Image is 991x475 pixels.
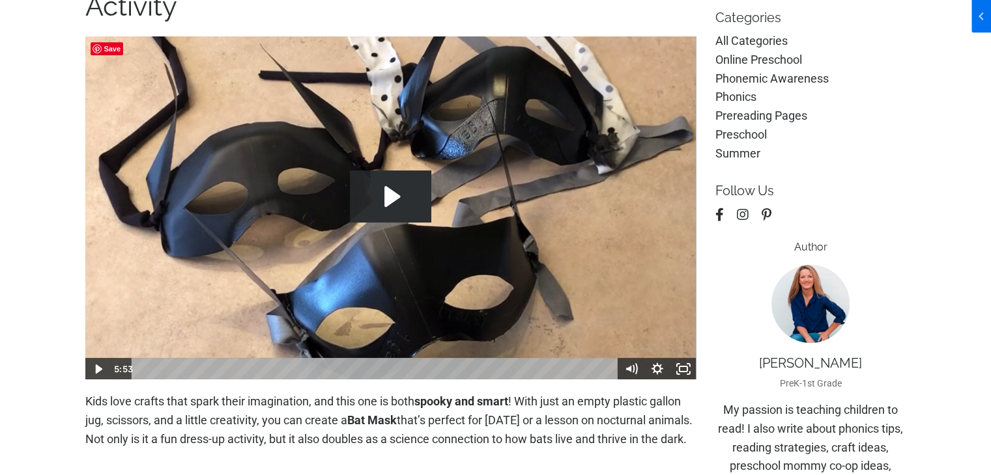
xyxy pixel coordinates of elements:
[715,144,906,163] a: summer
[715,126,906,144] a: preschool
[618,358,644,380] button: Mute
[91,42,123,55] span: Save
[670,358,697,380] button: Fullscreen
[85,392,697,448] p: Kids love crafts that spark their imagination, and this one is both ! With just an empty plastic ...
[347,413,397,427] strong: Bat Mask
[715,51,906,70] a: online preschool
[715,355,906,371] p: [PERSON_NAME]
[350,170,431,223] button: Play Video: file-uploads/sites/2147505858/video/1a364-5c66-210-5cd0-30afe54c1_Forest_Day_18-_Bat_...
[715,32,906,51] a: All Categories
[414,394,508,408] strong: spooky and smart
[2,8,18,24] span: chevron_left
[715,183,906,198] p: Follow Us
[715,88,906,107] a: phonics
[141,358,612,380] div: Playbar
[715,70,906,88] a: phonemic awareness
[644,358,670,380] button: Show settings menu
[715,107,906,126] a: prereading pages
[85,358,111,380] button: Play Video
[715,241,906,253] h6: Author
[715,10,906,25] p: Categories
[715,376,906,390] p: PreK-1st Grade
